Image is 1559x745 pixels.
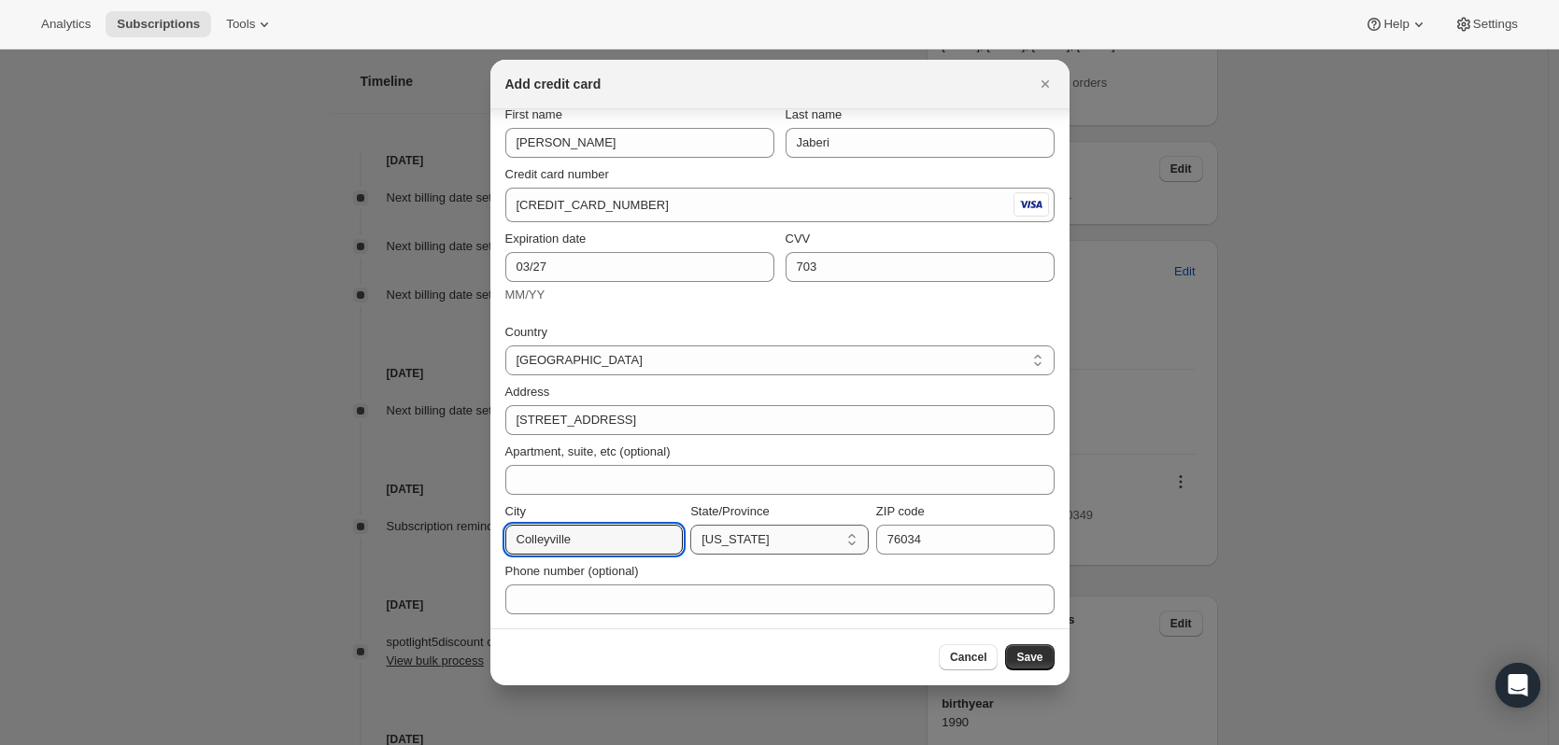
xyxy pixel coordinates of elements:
button: Close [1032,71,1058,97]
span: Subscriptions [117,17,200,32]
span: Apartment, suite, etc (optional) [505,444,671,458]
span: CVV [786,232,811,246]
span: First name [505,107,562,121]
span: Expiration date [505,232,587,246]
span: State/Province [690,504,770,518]
span: Cancel [950,650,986,665]
span: Phone number (optional) [505,564,639,578]
button: Analytics [30,11,102,37]
span: Tools [226,17,255,32]
button: Tools [215,11,285,37]
span: Settings [1473,17,1518,32]
span: Analytics [41,17,91,32]
span: ZIP code [876,504,925,518]
span: Help [1383,17,1409,32]
span: Last name [786,107,843,121]
h2: Add credit card [505,75,602,93]
button: Cancel [939,644,998,670]
span: Credit card number [505,167,609,181]
button: Subscriptions [106,11,211,37]
span: Address [505,385,550,399]
span: City [505,504,526,518]
span: MM/YY [505,288,546,302]
div: Open Intercom Messenger [1495,663,1540,708]
span: Save [1016,650,1042,665]
button: Settings [1443,11,1529,37]
span: Country [505,325,548,339]
button: Help [1353,11,1439,37]
button: Save [1005,644,1054,670]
